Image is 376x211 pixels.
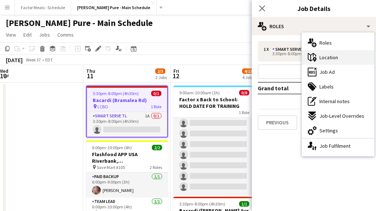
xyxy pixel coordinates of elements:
[24,57,42,63] span: Week 37
[3,30,19,39] a: View
[264,47,272,52] div: 1 x
[15,0,71,15] button: Factor Meals - Schedule
[93,91,139,96] span: 3:30pm-8:00pm (4h30m)
[173,68,179,74] span: Fri
[319,39,332,46] span: Roles
[36,30,53,39] a: Jobs
[87,97,167,103] h3: Bacardi (Bramalea Rd)
[155,68,165,74] span: 2/3
[258,64,370,79] button: Add role
[6,56,23,64] div: [DATE]
[86,86,168,137] app-job-card: 3:30pm-8:00pm (4h30m)0/1Bacardi (Bramalea Rd) LCBO1 RoleSmart Serve TL1A0/13:30pm-8:00pm (4h30m)
[239,90,249,95] span: 0/8
[57,31,74,38] span: Comms
[319,113,364,119] span: Job-Level Overrides
[85,72,95,80] span: 11
[258,115,297,130] button: Previous
[173,96,255,109] h3: Factor x Back to School: HOLD DATE FOR TRAINING
[264,52,357,56] div: 3:30pm-8:00pm (4h30m)
[86,173,168,197] app-card-role: Paid Backup1/16:00pm-9:00pm (3h)[PERSON_NAME]
[156,75,167,80] div: 2 Jobs
[86,68,95,74] span: Thu
[319,54,338,61] span: Location
[150,165,162,170] span: 2 Roles
[97,104,108,109] span: LCBO
[87,112,167,137] app-card-role: Smart Serve TL1A0/13:30pm-8:00pm (4h30m)
[319,127,338,134] span: Settings
[319,83,334,90] span: Labels
[71,0,157,15] button: [PERSON_NAME] Pure - Main Schedule
[97,165,125,170] span: Save Mart #105
[39,31,50,38] span: Jobs
[6,18,153,29] h1: [PERSON_NAME] Pure - Main Schedule
[173,86,255,194] app-job-card: 9:00am-10:00am (1h)0/8Factor x Back to School: HOLD DATE FOR TRAINING1 RoleTraining0/89:00am-10:0...
[151,91,161,96] span: 0/1
[239,110,249,115] span: 1 Role
[86,151,168,164] h3: Flashfood APP USA Riverbank, [GEOGRAPHIC_DATA]
[319,98,350,105] span: Internal notes
[54,30,77,39] a: Comms
[179,201,225,207] span: 3:30pm-8:00pm (4h30m)
[239,201,249,207] span: 1/1
[20,30,35,39] a: Edit
[319,69,335,75] span: Job Ad
[6,31,16,38] span: View
[252,4,376,13] h3: Job Details
[173,95,255,194] app-card-role: Training0/89:00am-10:00am (1h)
[258,82,327,94] td: Grand total
[152,145,162,150] span: 2/2
[23,31,32,38] span: Edit
[151,104,161,109] span: 1 Role
[172,72,179,80] span: 12
[179,90,220,95] span: 9:00am-10:00am (1h)
[252,18,376,35] div: Roles
[45,57,53,63] div: EDT
[92,145,132,150] span: 6:00pm-10:00pm (4h)
[242,75,254,80] div: 4 Jobs
[242,68,254,74] span: 4/13
[272,47,310,52] div: Smart Serve TL
[302,139,374,153] div: Job Fulfilment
